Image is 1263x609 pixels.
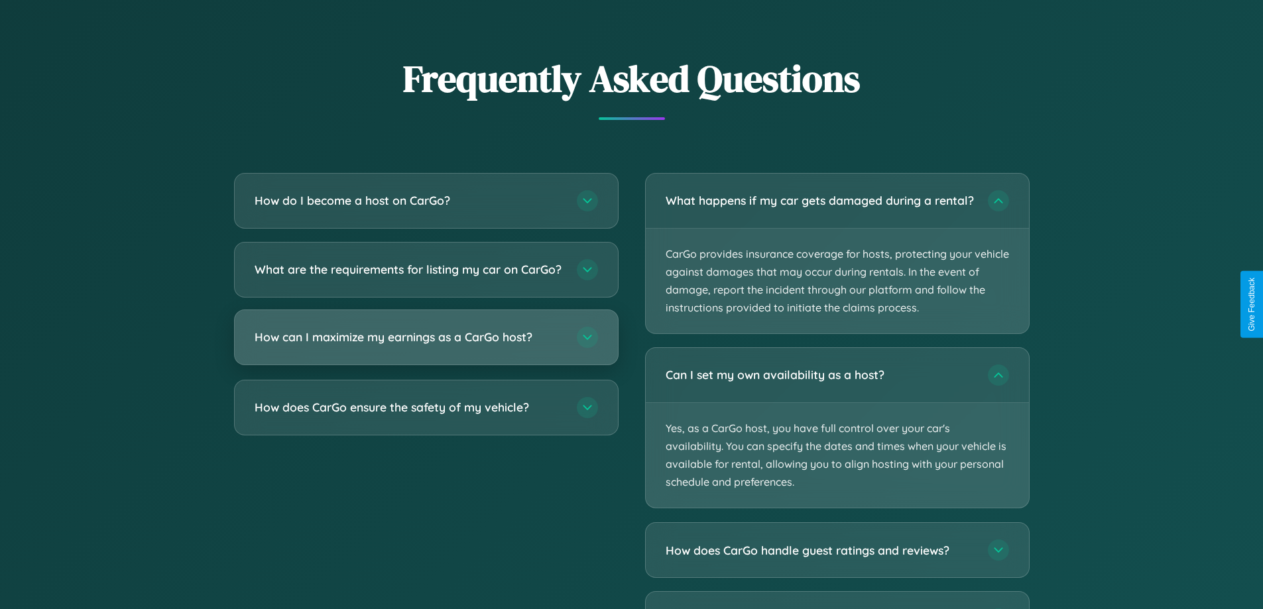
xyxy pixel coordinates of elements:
h3: Can I set my own availability as a host? [666,367,975,384]
h3: How do I become a host on CarGo? [255,192,564,209]
h3: What are the requirements for listing my car on CarGo? [255,261,564,278]
h3: How does CarGo handle guest ratings and reviews? [666,542,975,559]
p: CarGo provides insurance coverage for hosts, protecting your vehicle against damages that may occ... [646,229,1029,334]
h3: How can I maximize my earnings as a CarGo host? [255,329,564,345]
h3: How does CarGo ensure the safety of my vehicle? [255,399,564,415]
h3: What happens if my car gets damaged during a rental? [666,192,975,209]
h2: Frequently Asked Questions [234,53,1030,104]
p: Yes, as a CarGo host, you have full control over your car's availability. You can specify the dat... [646,403,1029,508]
div: Give Feedback [1247,278,1256,331]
